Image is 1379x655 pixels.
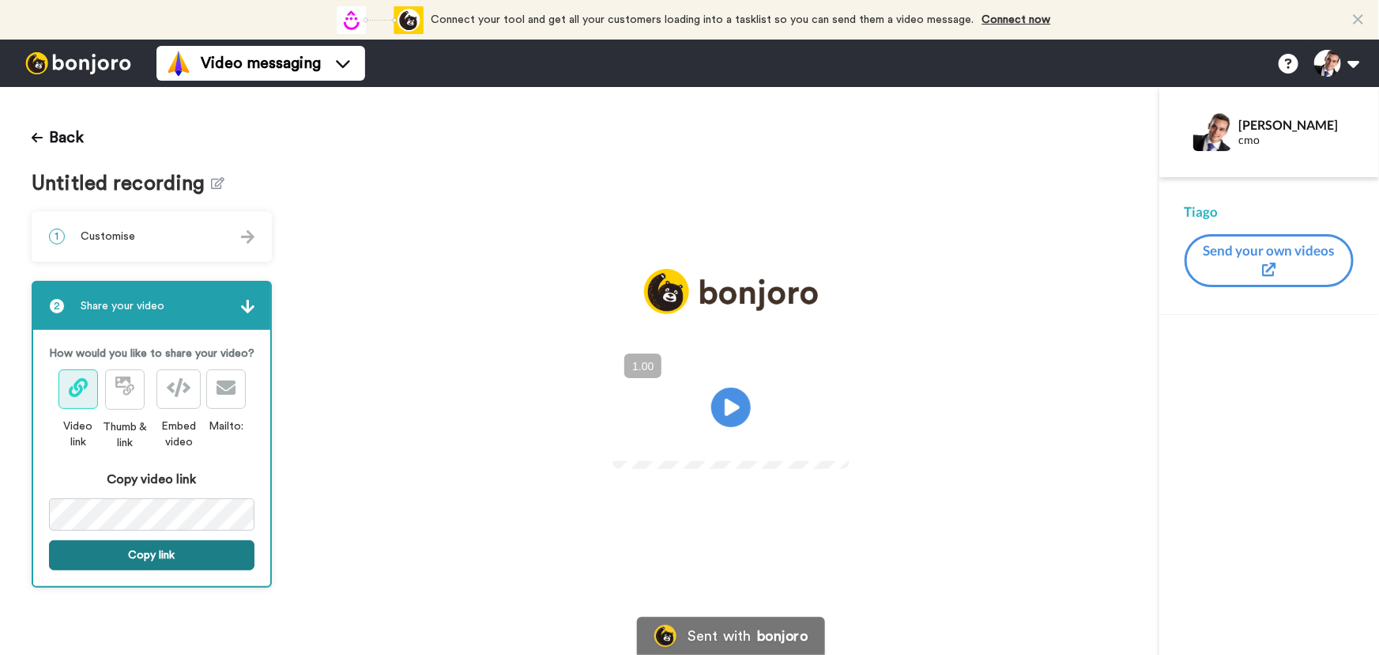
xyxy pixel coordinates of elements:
div: Copy video link [49,470,254,489]
img: Profile Image [1193,113,1231,151]
div: Embed video [151,418,206,450]
span: 2 [49,298,65,314]
span: Video messaging [201,52,321,74]
div: Sent with [688,629,751,643]
div: Thumb & link [98,419,151,451]
button: Send your own videos [1185,234,1354,287]
div: cmo [1239,134,1353,147]
div: 1Customise [32,211,272,262]
span: Customise [81,229,135,244]
img: vm-color.svg [166,51,191,76]
img: Bonjoro Logo [654,625,676,647]
div: animation [337,6,424,34]
span: Connect your tool and get all your customers loading into a tasklist so you can send them a video... [431,14,974,25]
p: How would you like to share your video? [49,346,254,362]
span: Untitled recording [32,172,212,195]
span: 1 [49,229,65,244]
a: Bonjoro LogoSent withbonjoro [637,617,825,655]
div: Video link [58,418,99,450]
button: Back [32,119,84,157]
span: Share your video [81,298,164,314]
img: arrow.svg [241,300,254,313]
a: Connect now [982,14,1051,25]
img: Full screen [819,431,835,447]
div: bonjoro [757,629,808,643]
div: Mailto: [206,418,246,434]
button: Copy link [49,540,254,570]
img: bj-logo-header-white.svg [19,52,138,74]
div: [PERSON_NAME] [1239,117,1353,132]
img: arrow.svg [241,230,254,244]
img: logo_full.png [644,269,818,314]
div: Tiago [1185,203,1354,221]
